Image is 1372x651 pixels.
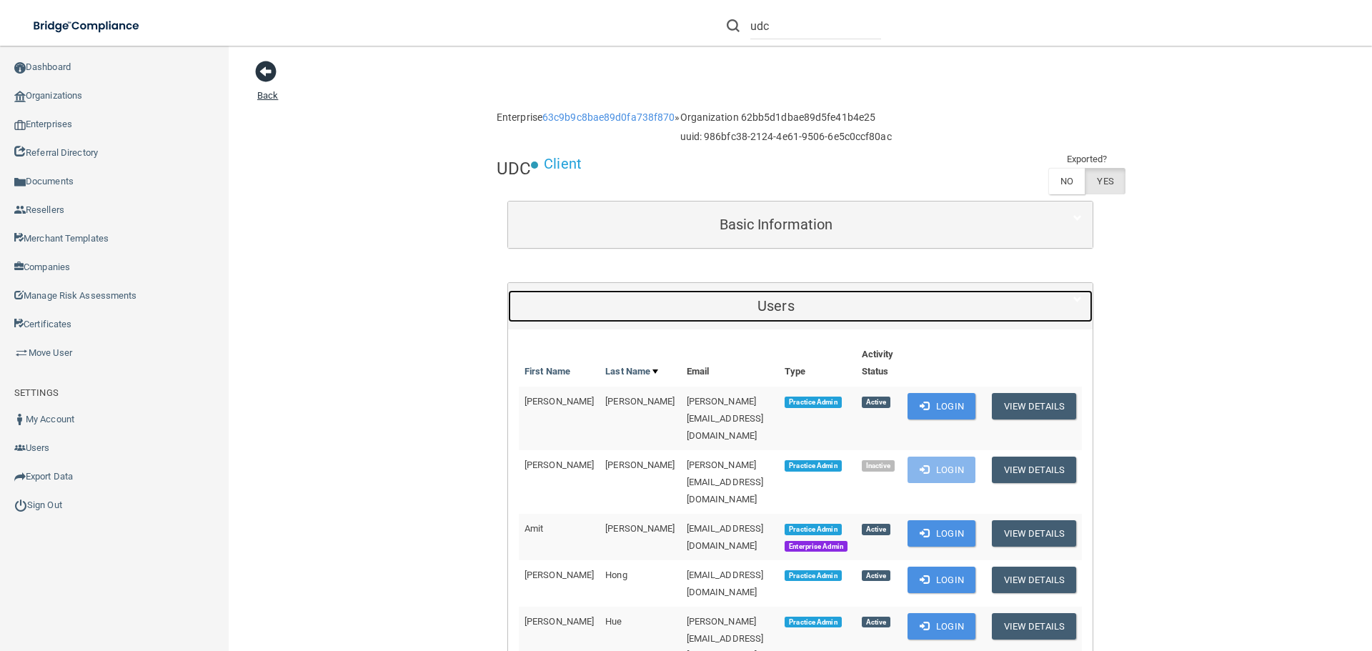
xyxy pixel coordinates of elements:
[908,520,975,547] button: Login
[519,290,1082,322] a: Users
[785,524,841,535] span: Practice Admin
[1085,168,1125,194] label: YES
[14,177,26,188] img: icon-documents.8dae5593.png
[542,111,675,123] a: 63c9b9c8bae89d0fa738f870
[687,570,764,597] span: [EMAIL_ADDRESS][DOMAIN_NAME]
[779,340,855,387] th: Type
[785,617,841,628] span: Practice Admin
[525,459,594,470] span: [PERSON_NAME]
[785,460,841,472] span: Practice Admin
[525,616,594,627] span: [PERSON_NAME]
[519,217,1033,232] h5: Basic Information
[21,11,153,41] img: bridge_compliance_login_screen.278c3ca4.svg
[1048,151,1125,168] td: Exported?
[992,520,1076,547] button: View Details
[908,393,975,419] button: Login
[544,151,582,177] p: Client
[856,340,902,387] th: Activity Status
[14,346,29,360] img: briefcase.64adab9b.png
[680,131,892,142] h6: uuid: 986bfc38-2124-4e61-9506-6e5c0ccf80ac
[519,209,1082,241] a: Basic Information
[14,91,26,102] img: organization-icon.f8decf85.png
[687,459,764,505] span: [PERSON_NAME][EMAIL_ADDRESS][DOMAIN_NAME]
[525,523,543,534] span: Amit
[687,523,764,551] span: [EMAIL_ADDRESS][DOMAIN_NAME]
[862,617,890,628] span: Active
[862,524,890,535] span: Active
[908,613,975,640] button: Login
[785,397,841,408] span: Practice Admin
[681,340,780,387] th: Email
[992,457,1076,483] button: View Details
[687,396,764,441] span: [PERSON_NAME][EMAIL_ADDRESS][DOMAIN_NAME]
[525,396,594,407] span: [PERSON_NAME]
[605,363,658,380] a: Last Name
[680,112,892,123] h6: Organization 62bb5d1dbae89d5fe41b4e25
[497,159,531,178] h4: UDC
[525,570,594,580] span: [PERSON_NAME]
[785,541,847,552] span: Enterprise Admin
[14,384,59,402] label: SETTINGS
[14,499,27,512] img: ic_power_dark.7ecde6b1.png
[14,204,26,216] img: ic_reseller.de258add.png
[908,567,975,593] button: Login
[14,120,26,130] img: enterprise.0d942306.png
[992,567,1076,593] button: View Details
[992,393,1076,419] button: View Details
[14,442,26,454] img: icon-users.e205127d.png
[525,363,570,380] a: First Name
[727,19,740,32] img: ic-search.3b580494.png
[257,73,278,101] a: Back
[605,523,675,534] span: [PERSON_NAME]
[605,459,675,470] span: [PERSON_NAME]
[750,13,881,39] input: Search
[862,397,890,408] span: Active
[14,471,26,482] img: icon-export.b9366987.png
[862,460,895,472] span: Inactive
[497,112,680,123] h6: Enterprise »
[519,298,1033,314] h5: Users
[992,613,1076,640] button: View Details
[785,570,841,582] span: Practice Admin
[605,616,622,627] span: Hue
[605,396,675,407] span: [PERSON_NAME]
[1048,168,1085,194] label: NO
[14,414,26,425] img: ic_user_dark.df1a06c3.png
[908,457,975,483] button: Login
[862,570,890,582] span: Active
[605,570,627,580] span: Hong
[14,62,26,74] img: ic_dashboard_dark.d01f4a41.png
